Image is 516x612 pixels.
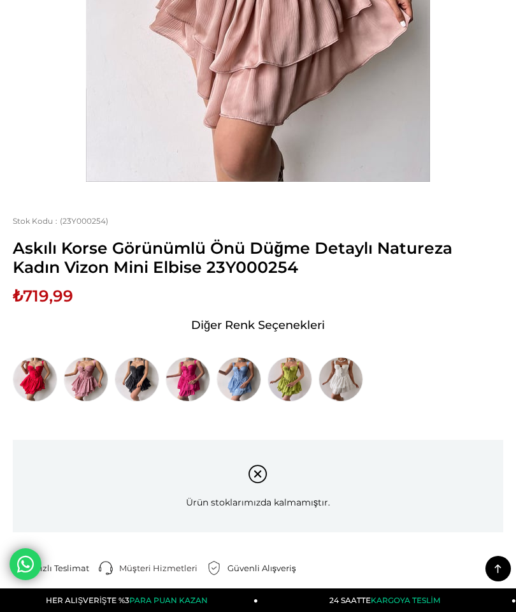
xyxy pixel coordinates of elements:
img: Askılı Korse Görünümlü Önü Düğme Detaylı Natureza Kadın Yeşil Mini Elbise 23Y000254 [268,357,312,402]
div: Güvenli Alışveriş [227,562,306,574]
a: 24 SAATTEKARGOYA TESLİM [258,588,516,612]
span: ₺719,99 [13,286,73,305]
img: Askılı Korse Görünümlü Önü Düğme Detaylı Natureza Kadın Fuşya Mini Elbise 23Y000254 [166,357,210,402]
span: KARGOYA TESLİM [371,595,440,605]
img: call-center.png [99,561,113,575]
span: (23Y000254) [13,216,108,226]
div: Ürün stoklarımızda kalmamıştır. [13,440,503,532]
img: security.png [207,561,221,575]
div: Müşteri Hizmetleri [119,562,207,574]
img: Askılı Korse Görünümlü Önü Düğme Detaylı Natureza Kadın Kırmızı Mini Elbise 23Y000254 [13,357,57,402]
img: Askılı Korse Görünümlü Önü Düğme Detaylı Natureza Kadın Pudra Mini Elbise 23Y000254 [64,357,108,402]
span: Diğer Renk Seçenekleri [191,315,325,335]
span: Stok Kodu [13,216,60,226]
div: Hızlı Teslimat [33,562,99,574]
img: Askılı Korse Görünümlü Önü Düğme Detaylı Natureza Kadın Siyah Mini Elbise 23Y000254 [115,357,159,402]
span: PARA PUAN KAZAN [129,595,208,605]
span: Askılı Korse Görünümlü Önü Düğme Detaylı Natureza Kadın Vizon Mini Elbise 23Y000254 [13,238,503,277]
img: Askılı Korse Görünümlü Önü Düğme Detaylı Natureza Kadın Beyaz Mini Elbise 23Y000254 [319,357,363,402]
img: Askılı Korse Görünümlü Önü Düğme Detaylı Natureza Kadın Mavi Mini Elbise 23Y000254 [217,357,261,402]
